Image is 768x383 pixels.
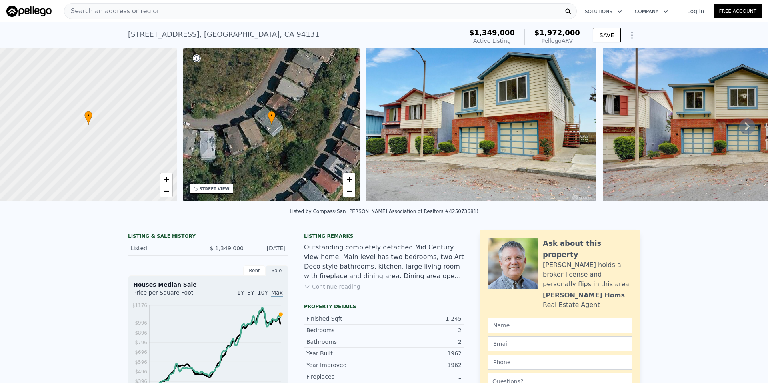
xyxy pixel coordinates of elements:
[488,318,632,333] input: Name
[534,37,580,45] div: Pellego ARV
[250,244,286,252] div: [DATE]
[247,289,254,296] span: 3Y
[128,233,288,241] div: LISTING & SALE HISTORY
[271,289,283,297] span: Max
[469,28,515,37] span: $1,349,000
[543,260,632,289] div: [PERSON_NAME] holds a broker license and personally flips in this area
[128,29,320,40] div: [STREET_ADDRESS] , [GEOGRAPHIC_DATA] , CA 94131
[135,320,147,326] tspan: $996
[6,6,52,17] img: Pellego
[268,111,276,125] div: •
[164,174,169,184] span: +
[306,349,384,357] div: Year Built
[678,7,714,15] a: Log In
[290,209,478,214] div: Listed by Compass (San [PERSON_NAME] Association of Realtors #425073681)
[258,289,268,296] span: 10Y
[160,185,172,197] a: Zoom out
[624,27,640,43] button: Show Options
[488,336,632,351] input: Email
[384,326,462,334] div: 2
[84,111,92,125] div: •
[384,349,462,357] div: 1962
[130,244,202,252] div: Listed
[210,245,244,251] span: $ 1,349,000
[135,349,147,355] tspan: $696
[473,38,511,44] span: Active Listing
[306,373,384,381] div: Fireplaces
[306,338,384,346] div: Bathrooms
[343,173,355,185] a: Zoom in
[347,174,352,184] span: +
[164,186,169,196] span: −
[237,289,244,296] span: 1Y
[135,369,147,375] tspan: $496
[135,330,147,336] tspan: $896
[543,300,600,310] div: Real Estate Agent
[347,186,352,196] span: −
[243,265,266,276] div: Rent
[543,238,632,260] div: Ask about this property
[543,291,625,300] div: [PERSON_NAME] Homs
[304,303,464,310] div: Property details
[304,283,360,291] button: Continue reading
[384,315,462,323] div: 1,245
[628,4,674,19] button: Company
[304,243,464,281] div: Outstanding completely detached Mid Century view home. Main level has two bedrooms, two Art Deco ...
[578,4,628,19] button: Solutions
[306,326,384,334] div: Bedrooms
[384,338,462,346] div: 2
[304,233,464,239] div: Listing remarks
[135,340,147,345] tspan: $796
[160,173,172,185] a: Zoom in
[384,373,462,381] div: 1
[200,186,230,192] div: STREET VIEW
[488,355,632,370] input: Phone
[266,265,288,276] div: Sale
[268,112,276,119] span: •
[132,303,147,308] tspan: $1176
[343,185,355,197] a: Zoom out
[133,281,283,289] div: Houses Median Sale
[534,28,580,37] span: $1,972,000
[306,315,384,323] div: Finished Sqft
[593,28,621,42] button: SAVE
[384,361,462,369] div: 1962
[306,361,384,369] div: Year Improved
[64,6,161,16] span: Search an address or region
[366,48,596,201] img: Sale: 169674706 Parcel: 55943003
[84,112,92,119] span: •
[135,359,147,365] tspan: $596
[133,289,208,301] div: Price per Square Foot
[714,4,762,18] a: Free Account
